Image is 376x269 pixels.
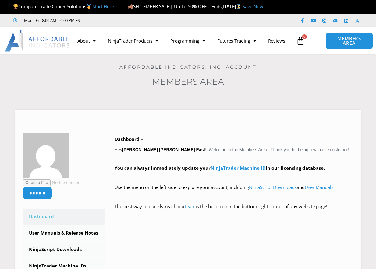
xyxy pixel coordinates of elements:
strong: [DATE] [222,3,243,9]
a: 0 [287,32,314,50]
a: Start Here [93,3,114,9]
span: 0 [302,34,307,39]
a: User Manuals [305,184,333,190]
a: Dashboard [23,209,105,225]
span: SEPTEMBER SALE | Up To 50% OFF | Ends [128,3,222,9]
img: ⌛ [236,4,241,9]
img: d3a9283cb67e4051cba5e214917a53461f73f8f631ee358c4a0b8dcae241192e [23,133,69,178]
img: 🥇 [87,4,91,9]
a: Reviews [262,34,291,48]
a: Members Area [152,76,224,87]
a: About [71,34,102,48]
img: LogoAI | Affordable Indicators – NinjaTrader [5,30,70,52]
img: 🏆 [13,4,18,9]
span: Mon - Fri: 8:00 AM – 6:00 PM EST [23,17,82,24]
p: The best way to quickly reach our is the help icon in the bottom right corner of any website page! [115,202,353,219]
a: team [185,203,196,209]
span: MEMBERS AREA [332,36,367,45]
div: Hey ! Welcome to the Members Area. Thank you for being a valuable customer! [115,135,353,219]
a: NinjaScript Downloads [249,184,297,190]
a: NinjaTrader Products [102,34,164,48]
span: Compare Trade Copier Solutions [13,3,114,9]
a: User Manuals & Release Notes [23,225,105,241]
a: Affordable Indicators, Inc. Account [119,64,257,70]
a: Programming [164,34,211,48]
img: 🍂 [128,4,133,9]
b: Dashboard – [115,136,143,142]
a: NinjaScript Downloads [23,242,105,257]
strong: [PERSON_NAME] [PERSON_NAME] East [122,147,205,152]
a: NinjaTrader Machine ID [211,165,266,171]
a: Save Now [243,3,263,9]
iframe: Customer reviews powered by Trustpilot [90,17,182,23]
strong: You can always immediately update your in our licensing database. [115,165,325,171]
a: MEMBERS AREA [326,32,373,49]
nav: Menu [71,34,293,48]
p: Use the menu on the left side to explore your account, including and . [115,183,353,200]
a: Futures Trading [211,34,262,48]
